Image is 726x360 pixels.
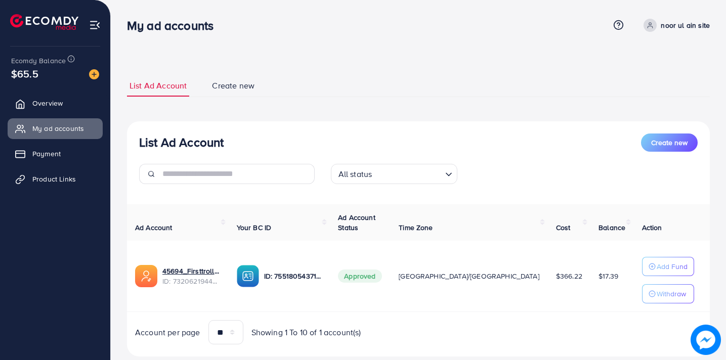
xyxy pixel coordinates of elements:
[127,18,222,33] h3: My ad accounts
[130,80,187,92] span: List Ad Account
[8,144,103,164] a: Payment
[89,19,101,31] img: menu
[139,135,224,150] h3: List Ad Account
[11,66,38,81] span: $65.5
[338,269,381,283] span: Approved
[135,222,173,233] span: Ad Account
[641,133,698,152] button: Create new
[657,288,686,300] p: Withdraw
[338,212,375,233] span: Ad Account Status
[336,167,374,182] span: All status
[162,276,221,286] span: ID: 7320621944758534145
[399,271,539,281] span: [GEOGRAPHIC_DATA]/[GEOGRAPHIC_DATA]
[135,265,157,287] img: ic-ads-acc.e4c84228.svg
[639,19,710,32] a: noor ul ain site
[331,164,457,184] div: Search for option
[135,327,200,338] span: Account per page
[651,138,688,148] span: Create new
[237,265,259,287] img: ic-ba-acc.ded83a64.svg
[11,56,66,66] span: Ecomdy Balance
[32,174,76,184] span: Product Links
[32,123,84,133] span: My ad accounts
[8,118,103,139] a: My ad accounts
[32,149,61,159] span: Payment
[8,169,103,189] a: Product Links
[32,98,63,108] span: Overview
[8,93,103,113] a: Overview
[556,222,571,233] span: Cost
[642,222,662,233] span: Action
[661,19,710,31] p: noor ul ain site
[556,271,582,281] span: $366.22
[212,80,254,92] span: Create new
[657,260,688,273] p: Add Fund
[251,327,361,338] span: Showing 1 To 10 of 1 account(s)
[264,270,322,282] p: ID: 7551805437130473490
[237,222,272,233] span: Your BC ID
[691,325,721,355] img: image
[599,222,625,233] span: Balance
[162,266,221,276] a: 45694_Firsttrolly_1704465137831
[642,257,694,276] button: Add Fund
[162,266,221,287] div: <span class='underline'>45694_Firsttrolly_1704465137831</span></br>7320621944758534145
[375,165,441,182] input: Search for option
[399,222,433,233] span: Time Zone
[10,14,78,30] img: logo
[642,284,694,303] button: Withdraw
[599,271,618,281] span: $17.39
[89,69,99,79] img: image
